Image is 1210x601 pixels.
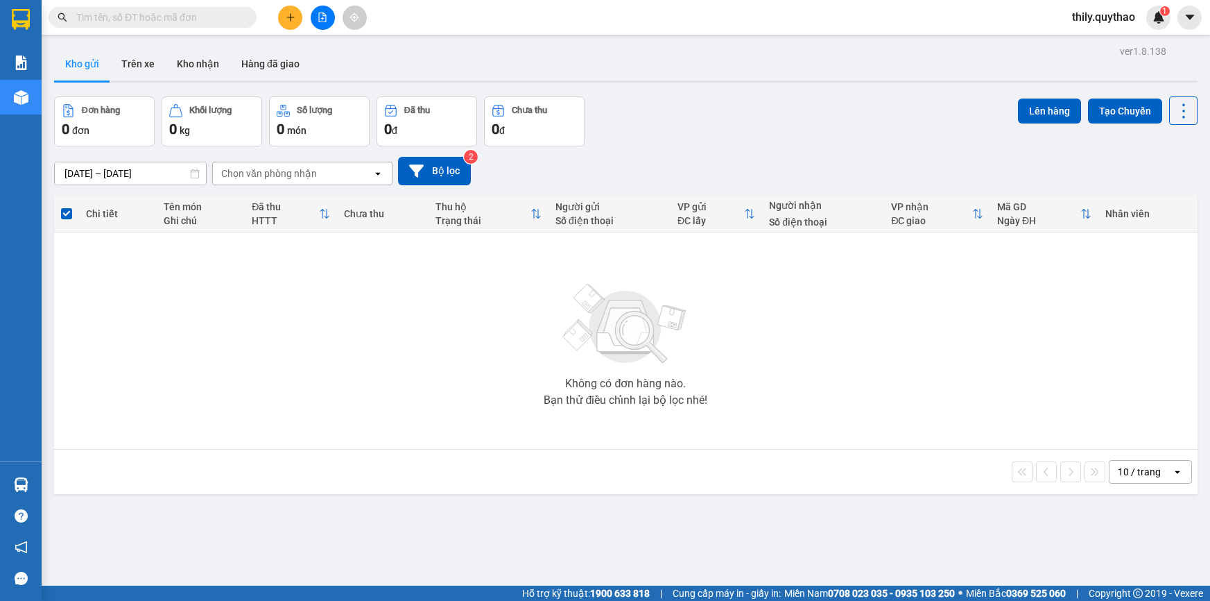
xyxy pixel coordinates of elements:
[55,162,206,185] input: Select a date range.
[15,541,28,554] span: notification
[404,105,430,115] div: Đã thu
[1120,44,1166,59] div: ver 1.8.138
[677,201,744,212] div: VP gửi
[14,56,28,70] img: solution-icon
[512,105,547,115] div: Chưa thu
[544,395,707,406] div: Bạn thử điều chỉnh lại bộ lọc nhé!
[62,121,69,137] span: 0
[277,121,284,137] span: 0
[311,6,335,30] button: file-add
[344,208,422,219] div: Chưa thu
[1160,6,1170,16] sup: 1
[556,276,695,373] img: svg+xml;base64,PHN2ZyBjbGFzcz0ibGlzdC1wbHVnX19zdmciIHhtbG5zPSJodHRwOi8vd3d3LnczLm9yZy8yMDAwL3N2Zy...
[12,9,30,30] img: logo-vxr
[384,121,392,137] span: 0
[230,47,311,81] button: Hàng đã giao
[162,96,262,146] button: Khối lượng0kg
[784,586,955,601] span: Miền Nam
[245,196,337,232] th: Toggle SortBy
[14,90,28,105] img: warehouse-icon
[343,6,367,30] button: aim
[435,201,530,212] div: Thu hộ
[297,105,332,115] div: Số lượng
[1061,8,1146,26] span: thily.quythao
[15,572,28,585] span: message
[286,12,295,22] span: plus
[252,201,319,212] div: Đã thu
[660,586,662,601] span: |
[1018,99,1081,124] button: Lên hàng
[287,125,306,136] span: món
[997,215,1080,226] div: Ngày ĐH
[14,477,28,492] img: warehouse-icon
[392,125,397,136] span: đ
[464,150,478,164] sup: 2
[990,196,1098,232] th: Toggle SortBy
[484,96,585,146] button: Chưa thu0đ
[671,196,762,232] th: Toggle SortBy
[54,96,155,146] button: Đơn hàng0đơn
[110,47,166,81] button: Trên xe
[769,217,877,228] div: Số điện thoại
[958,591,962,596] span: ⚪️
[828,588,955,599] strong: 0708 023 035 - 0935 103 250
[1105,208,1191,219] div: Nhân viên
[891,215,972,226] div: ĐC giao
[169,121,177,137] span: 0
[252,215,319,226] div: HTTT
[555,215,664,226] div: Số điện thoại
[884,196,990,232] th: Toggle SortBy
[278,6,302,30] button: plus
[499,125,505,136] span: đ
[166,47,230,81] button: Kho nhận
[72,125,89,136] span: đơn
[318,12,327,22] span: file-add
[1152,11,1165,24] img: icon-new-feature
[1177,6,1202,30] button: caret-down
[164,215,238,226] div: Ghi chú
[966,586,1066,601] span: Miền Bắc
[398,157,471,185] button: Bộ lọc
[555,201,664,212] div: Người gửi
[492,121,499,137] span: 0
[769,200,877,211] div: Người nhận
[372,168,383,179] svg: open
[349,12,359,22] span: aim
[1088,99,1162,124] button: Tạo Chuyến
[164,201,238,212] div: Tên món
[86,208,150,219] div: Chi tiết
[180,125,190,136] span: kg
[1133,589,1143,598] span: copyright
[82,105,120,115] div: Đơn hàng
[677,215,744,226] div: ĐC lấy
[565,378,686,389] div: Không có đơn hàng nào.
[1184,11,1196,24] span: caret-down
[221,167,317,180] div: Chọn văn phòng nhận
[429,196,548,232] th: Toggle SortBy
[76,10,240,25] input: Tìm tên, số ĐT hoặc mã đơn
[1172,466,1183,477] svg: open
[891,201,972,212] div: VP nhận
[1162,6,1167,16] span: 1
[435,215,530,226] div: Trạng thái
[1076,586,1078,601] span: |
[522,586,650,601] span: Hỗ trợ kỹ thuật:
[54,47,110,81] button: Kho gửi
[58,12,67,22] span: search
[269,96,370,146] button: Số lượng0món
[590,588,650,599] strong: 1900 633 818
[1006,588,1066,599] strong: 0369 525 060
[377,96,477,146] button: Đã thu0đ
[997,201,1080,212] div: Mã GD
[1118,465,1161,479] div: 10 / trang
[15,509,28,523] span: question-circle
[189,105,232,115] div: Khối lượng
[673,586,781,601] span: Cung cấp máy in - giấy in:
